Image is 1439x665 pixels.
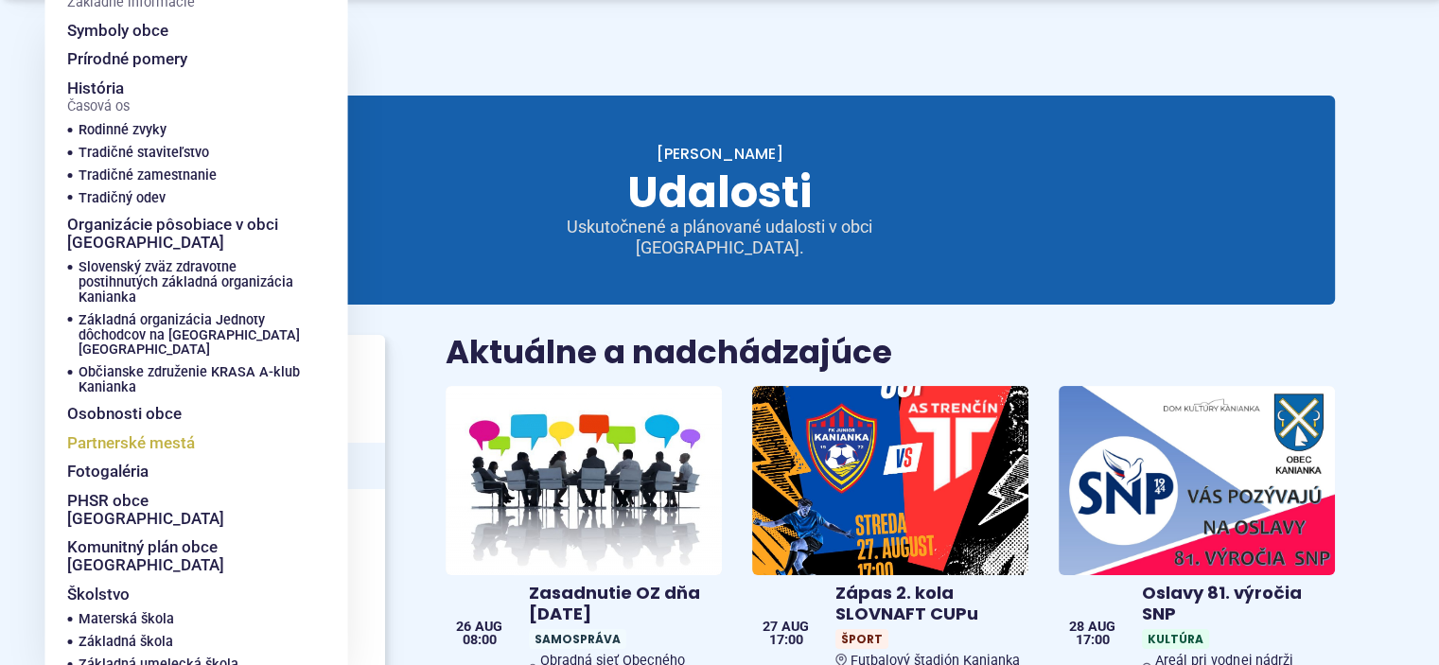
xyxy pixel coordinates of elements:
[79,142,209,165] span: Tradičné staviteľstvo
[1069,621,1084,634] span: 28
[446,335,1335,370] h2: Aktuálne a nadchádzajúce
[763,634,809,647] span: 17:00
[835,583,1021,625] h4: Zápas 2. kola SLOVNAFT CUPu
[1069,634,1115,647] span: 17:00
[67,44,302,74] a: Prírodné pomery
[67,533,302,579] a: Komunitný plán obce [GEOGRAPHIC_DATA]
[79,309,302,362] a: Základná organizácia Jednoty dôchodcov na [GEOGRAPHIC_DATA] [GEOGRAPHIC_DATA]
[67,399,182,429] span: Osobnosti obce
[79,119,294,142] a: Rodinné zvyky
[79,631,173,654] span: Základná škola
[79,631,294,654] a: Základná škola
[781,621,809,634] span: aug
[67,16,168,45] span: Symboly obce
[657,143,783,165] a: [PERSON_NAME]
[79,361,302,399] a: Občianske združenie KRASA A-klub Kanianka
[493,217,947,259] p: Uskutočnené a plánované udalosti v obci [GEOGRAPHIC_DATA].
[67,210,302,256] a: Organizácie pôsobiace v obci [GEOGRAPHIC_DATA]
[67,429,302,458] a: Partnerské mestá
[79,256,302,309] a: Slovenský zväz zdravotne postihnutých základná organizácia Kanianka
[1088,621,1115,634] span: aug
[67,429,195,458] span: Partnerské mestá
[529,629,626,649] span: Samospráva
[79,165,294,187] a: Tradičné zamestnanie
[835,629,888,649] span: Šport
[627,162,812,222] span: Udalosti
[67,74,130,120] span: História
[79,187,166,210] span: Tradičný odev
[79,608,174,631] span: Materská škola
[67,399,302,429] a: Osobnosti obce
[79,165,217,187] span: Tradičné zamestnanie
[67,580,272,609] a: Školstvo
[67,457,302,486] a: Fotogaléria
[79,187,294,210] a: Tradičný odev
[529,583,714,625] h4: Zasadnutie OZ dňa [DATE]
[67,99,130,114] span: Časová os
[1142,583,1327,625] h4: Oslavy 81. výročia SNP
[1142,629,1209,649] span: Kultúra
[67,486,302,533] a: PHSR obce [GEOGRAPHIC_DATA]
[67,44,187,74] span: Prírodné pomery
[79,119,167,142] span: Rodinné zvyky
[67,457,149,486] span: Fotogaléria
[475,621,502,634] span: aug
[67,16,302,45] a: Symboly obce
[763,621,778,634] span: 27
[79,142,294,165] a: Tradičné staviteľstvo
[67,580,130,609] span: Školstvo
[79,608,294,631] a: Materská škola
[456,634,502,647] span: 08:00
[67,74,272,120] a: HistóriaČasová os
[456,621,471,634] span: 26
